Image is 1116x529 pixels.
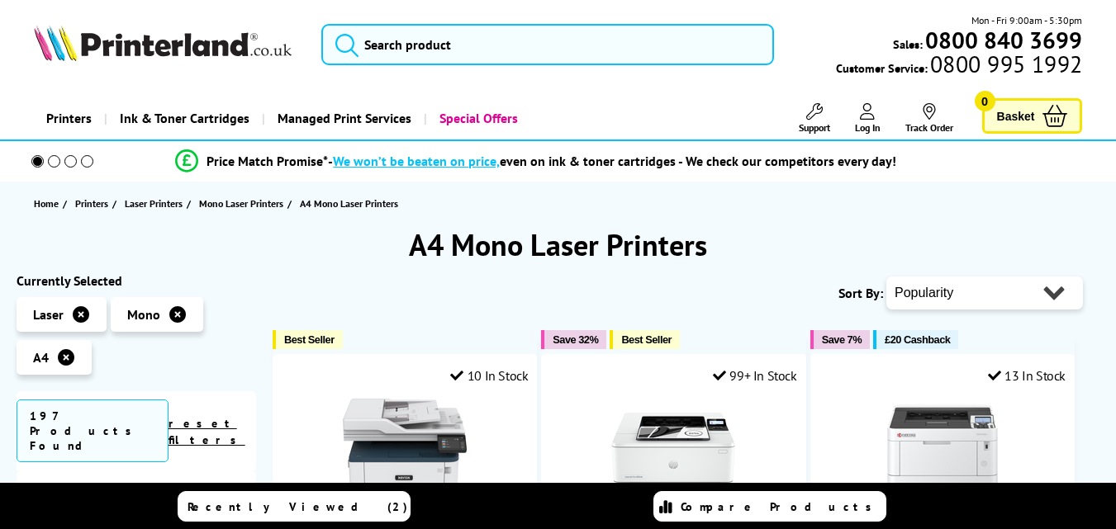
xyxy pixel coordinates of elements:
[621,333,672,346] span: Best Seller
[975,91,995,111] span: 0
[75,195,112,212] a: Printers
[343,396,467,520] img: Xerox B315
[328,153,896,169] div: - even on ink & toner cartridges - We check our competitors every day!
[925,25,1082,55] b: 0800 840 3699
[541,330,606,349] button: Save 32%
[982,98,1083,134] a: Basket 0
[33,349,49,366] span: A4
[104,97,262,139] a: Ink & Toner Cartridges
[838,285,883,301] span: Sort By:
[799,121,830,134] span: Support
[199,195,287,212] a: Mono Laser Printers
[855,121,881,134] span: Log In
[988,367,1066,384] div: 13 In Stock
[75,195,108,212] span: Printers
[17,399,169,462] span: 197 Products Found
[885,333,950,346] span: £20 Cashback
[855,103,881,134] a: Log In
[321,24,774,65] input: Search product
[923,32,1082,48] a: 0800 840 3699
[713,367,797,384] div: 99+ In Stock
[125,195,183,212] span: Laser Printers
[127,306,160,323] span: Mono
[199,195,283,212] span: Mono Laser Printers
[893,36,923,52] span: Sales:
[17,225,1099,264] h1: A4 Mono Laser Printers
[120,97,249,139] span: Ink & Toner Cartridges
[610,330,680,349] button: Best Seller
[873,330,958,349] button: £20 Cashback
[188,499,408,514] span: Recently Viewed (2)
[681,499,881,514] span: Compare Products
[207,153,328,169] span: Price Match Promise*
[34,25,292,61] img: Printerland Logo
[33,306,64,323] span: Laser
[262,97,424,139] a: Managed Print Services
[810,330,870,349] button: Save 7%
[971,12,1082,28] span: Mon - Fri 9:00am - 5:30pm
[34,25,302,64] a: Printerland Logo
[997,105,1035,127] span: Basket
[125,195,187,212] a: Laser Printers
[8,147,1064,176] li: modal_Promise
[17,272,256,289] div: Currently Selected
[34,195,63,212] a: Home
[273,330,343,349] button: Best Seller
[881,396,1004,520] img: Kyocera ECOSYS PA4500x
[178,491,411,522] a: Recently Viewed (2)
[553,333,598,346] span: Save 32%
[450,367,528,384] div: 10 In Stock
[822,333,862,346] span: Save 7%
[34,97,104,139] a: Printers
[169,416,245,447] a: reset filters
[653,491,886,522] a: Compare Products
[799,103,830,134] a: Support
[928,56,1082,72] span: 0800 995 1992
[905,103,953,134] a: Track Order
[333,153,500,169] span: We won’t be beaten on price,
[424,97,530,139] a: Special Offers
[611,396,735,520] img: HP LaserJet Pro 4002dn
[836,56,1082,76] span: Customer Service:
[284,333,335,346] span: Best Seller
[300,197,398,210] span: A4 Mono Laser Printers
